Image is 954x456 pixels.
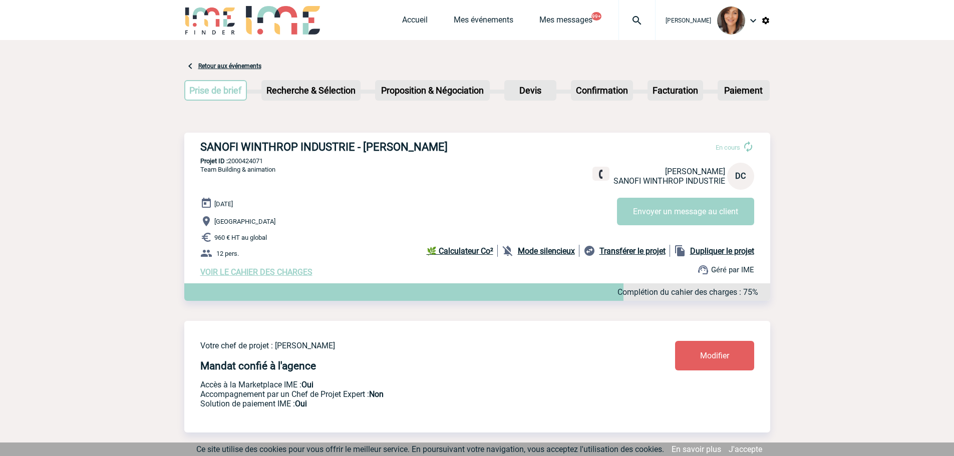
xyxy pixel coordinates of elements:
[184,157,770,165] p: 2000424071
[200,360,316,372] h4: Mandat confié à l'agence
[665,167,725,176] span: [PERSON_NAME]
[617,198,754,225] button: Envoyer un message au client
[200,157,228,165] b: Projet ID :
[700,351,729,360] span: Modifier
[666,17,711,24] span: [PERSON_NAME]
[200,399,616,408] p: Conformité aux process achat client, Prise en charge de la facturation, Mutualisation de plusieur...
[200,141,501,153] h3: SANOFI WINTHROP INDUSTRIE - [PERSON_NAME]
[402,15,428,29] a: Accueil
[369,389,384,399] b: Non
[711,265,754,274] span: Géré par IME
[596,170,605,179] img: fixe.png
[735,171,746,181] span: DC
[200,389,616,399] p: Prestation payante
[518,246,575,256] b: Mode silencieux
[649,81,702,100] p: Facturation
[427,245,498,257] a: 🌿 Calculateur Co²
[198,63,261,70] a: Retour aux événements
[572,81,632,100] p: Confirmation
[505,81,555,100] p: Devis
[674,245,686,257] img: file_copy-black-24dp.png
[599,246,666,256] b: Transférer le projet
[454,15,513,29] a: Mes événements
[216,250,239,257] span: 12 pers.
[539,15,592,29] a: Mes messages
[262,81,360,100] p: Recherche & Sélection
[729,444,762,454] a: J'accepte
[690,246,754,256] b: Dupliquer le projet
[200,267,312,277] a: VOIR LE CAHIER DES CHARGES
[185,81,246,100] p: Prise de brief
[376,81,489,100] p: Proposition & Négociation
[196,444,664,454] span: Ce site utilise des cookies pour vous offrir le meilleur service. En poursuivant votre navigation...
[719,81,769,100] p: Paiement
[591,12,601,21] button: 99+
[295,399,307,408] b: Oui
[184,6,236,35] img: IME-Finder
[214,218,275,225] span: [GEOGRAPHIC_DATA]
[717,7,745,35] img: 103585-1.jpg
[200,166,275,173] span: Team Building & animation
[301,380,313,389] b: Oui
[427,246,493,256] b: 🌿 Calculateur Co²
[672,444,721,454] a: En savoir plus
[200,380,616,389] p: Accès à la Marketplace IME :
[697,264,709,276] img: support.png
[613,176,725,186] span: SANOFI WINTHROP INDUSTRIE
[214,234,267,241] span: 960 € HT au global
[716,144,740,151] span: En cours
[214,200,233,208] span: [DATE]
[200,341,616,350] p: Votre chef de projet : [PERSON_NAME]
